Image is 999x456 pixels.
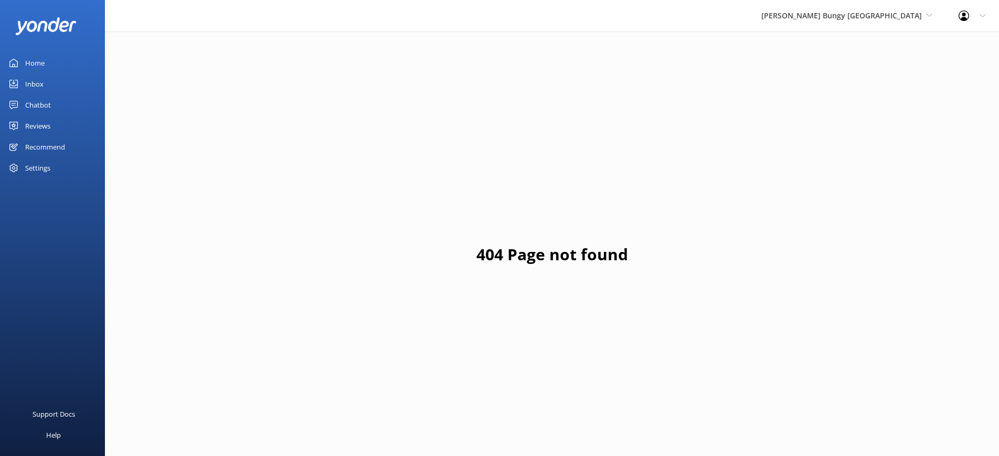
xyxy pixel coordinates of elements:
[25,136,65,157] div: Recommend
[25,157,50,178] div: Settings
[25,52,45,73] div: Home
[25,115,50,136] div: Reviews
[761,10,922,20] span: [PERSON_NAME] Bungy [GEOGRAPHIC_DATA]
[25,73,44,94] div: Inbox
[46,425,61,446] div: Help
[16,17,76,35] img: yonder-white-logo.png
[476,242,628,267] h1: 404 Page not found
[33,404,75,425] div: Support Docs
[25,94,51,115] div: Chatbot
